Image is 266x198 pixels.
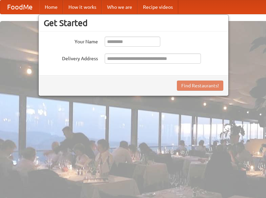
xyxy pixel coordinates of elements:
[102,0,138,14] a: Who we are
[44,37,98,45] label: Your Name
[44,53,98,62] label: Delivery Address
[138,0,178,14] a: Recipe videos
[63,0,102,14] a: How it works
[44,18,223,28] h3: Get Started
[0,0,39,14] a: FoodMe
[39,0,63,14] a: Home
[177,81,223,91] button: Find Restaurants!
